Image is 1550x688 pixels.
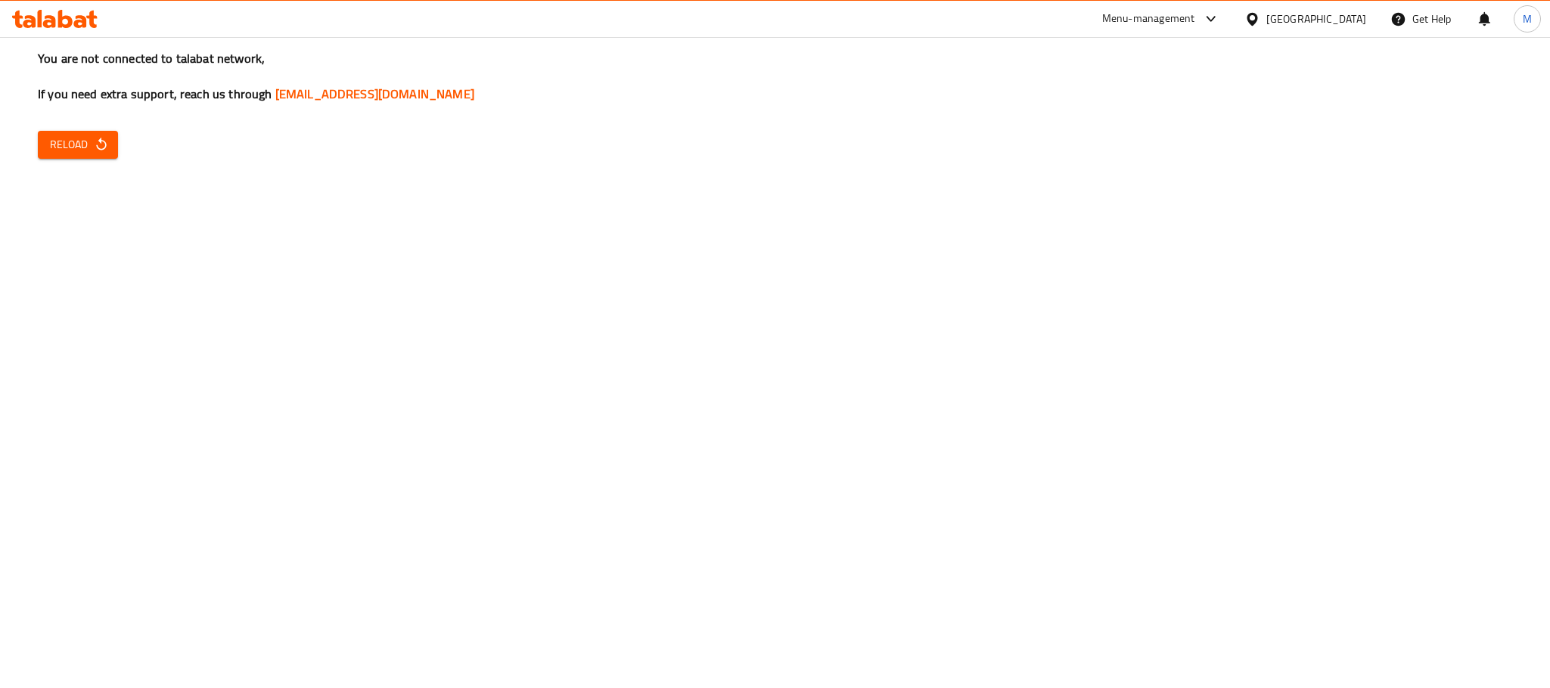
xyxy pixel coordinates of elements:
span: Reload [50,135,106,154]
span: M [1523,11,1532,27]
a: [EMAIL_ADDRESS][DOMAIN_NAME] [275,82,474,105]
button: Reload [38,131,118,159]
h3: You are not connected to talabat network, If you need extra support, reach us through [38,50,1512,103]
div: [GEOGRAPHIC_DATA] [1266,11,1366,27]
div: Menu-management [1102,10,1195,28]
